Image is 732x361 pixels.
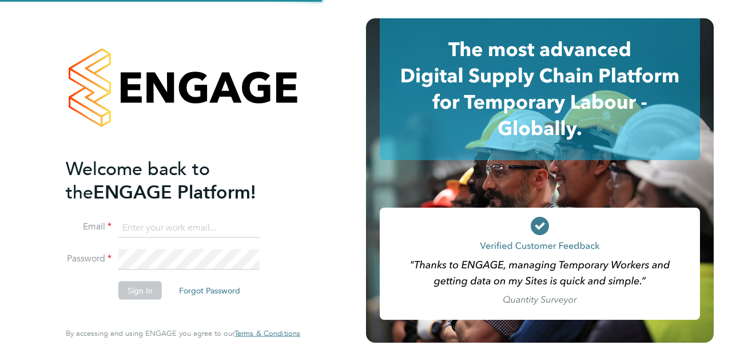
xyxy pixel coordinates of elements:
[170,281,249,300] button: Forgot Password
[234,328,300,338] span: Terms & Conditions
[66,157,210,203] span: Welcome back to the
[234,329,300,338] a: Terms & Conditions
[118,217,260,238] input: Enter your work email...
[66,328,300,338] span: By accessing and using ENGAGE you agree to our
[118,281,162,300] button: Sign In
[66,253,112,265] label: Password
[66,157,289,204] h2: ENGAGE Platform!
[66,221,112,233] label: Email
